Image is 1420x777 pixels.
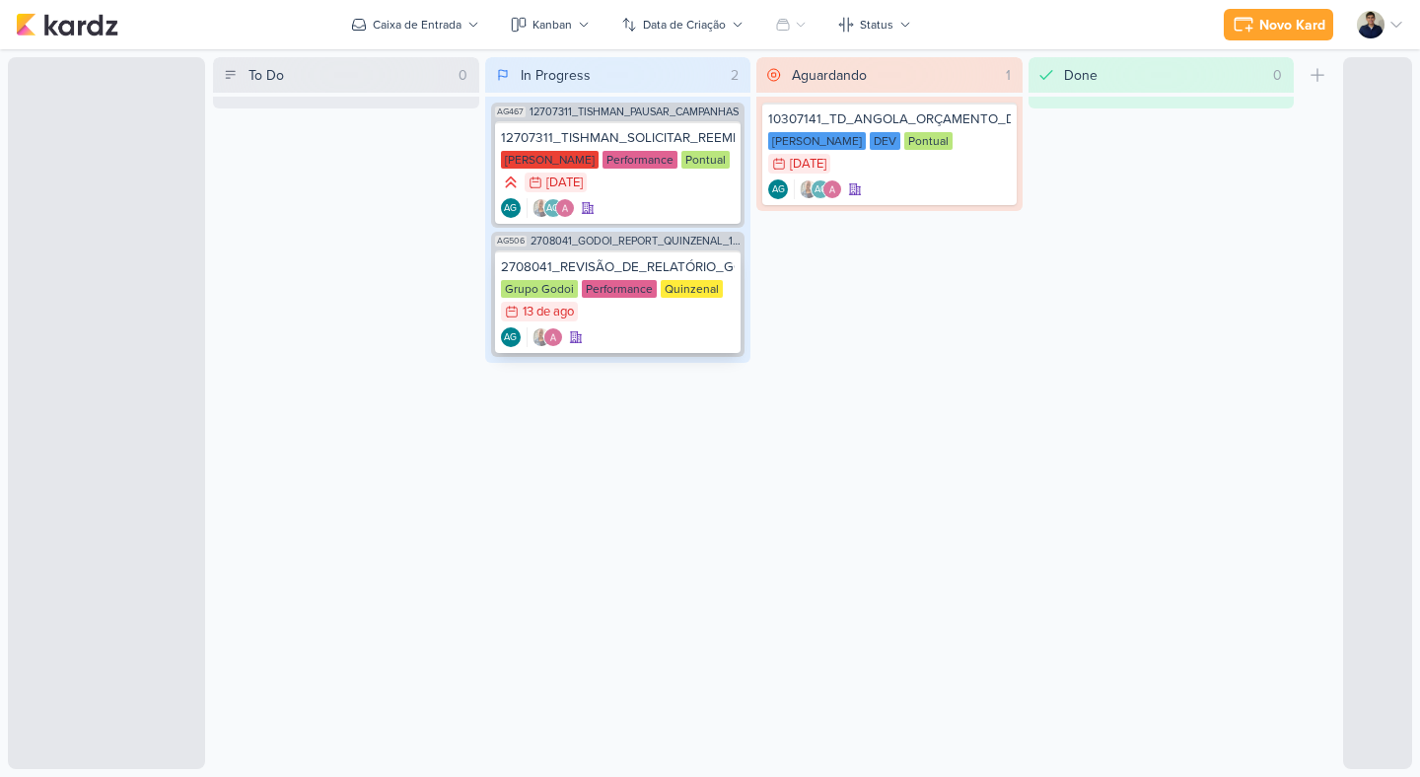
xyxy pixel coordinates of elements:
div: Performance [582,280,657,298]
div: 10307141_TD_ANGOLA_ORÇAMENTO_DEV_SITE_ANGOLA [768,110,1011,128]
div: Grupo Godoi [501,280,578,298]
div: Colaboradores: Iara Santos, Aline Gimenez Graciano, Alessandra Gomes [527,198,575,218]
p: AG [815,185,827,195]
img: Iara Santos [532,198,551,218]
div: Pontual [904,132,953,150]
div: [PERSON_NAME] [768,132,866,150]
div: 13 de ago [523,306,574,318]
span: AG506 [495,236,527,247]
img: Alessandra Gomes [822,179,842,199]
span: AG467 [495,106,526,117]
div: 12707311_TISHMAN_SOLICITAR_REEMBOLSO_META [501,129,736,147]
div: [DATE] [546,177,583,189]
p: AG [504,333,517,343]
div: 1 [998,65,1019,86]
img: Alessandra Gomes [543,327,563,347]
p: AG [546,204,559,214]
p: AG [504,204,517,214]
div: Pontual [681,151,730,169]
div: Aline Gimenez Graciano [543,198,563,218]
p: AG [772,185,785,195]
div: 2708041_REVISÃO_DE_RELATÓRIO_GODOI_REPORT_QUINZENAL_14.08 [501,258,736,276]
span: 12707311_TISHMAN_PAUSAR_CAMPANHAS [530,106,739,117]
span: 2708041_GODOI_REPORT_QUINZENAL_14.08 [531,236,742,247]
div: [PERSON_NAME] [501,151,599,169]
img: Iara Santos [532,327,551,347]
div: 0 [1265,65,1290,86]
div: Criador(a): Aline Gimenez Graciano [501,327,521,347]
div: DEV [870,132,900,150]
img: Alessandra Gomes [555,198,575,218]
div: Criador(a): Aline Gimenez Graciano [501,198,521,218]
div: Colaboradores: Iara Santos, Alessandra Gomes [527,327,563,347]
div: 2 [723,65,746,86]
div: Quinzenal [661,280,723,298]
div: Prioridade Alta [501,173,521,192]
img: kardz.app [16,13,118,36]
button: Novo Kard [1224,9,1333,40]
img: Levy Pessoa [1357,11,1384,38]
div: Aline Gimenez Graciano [501,327,521,347]
div: Colaboradores: Iara Santos, Aline Gimenez Graciano, Alessandra Gomes [794,179,842,199]
div: Aline Gimenez Graciano [501,198,521,218]
div: Aline Gimenez Graciano [768,179,788,199]
div: Performance [603,151,677,169]
div: 0 [451,65,475,86]
div: [DATE] [790,158,826,171]
div: Aline Gimenez Graciano [811,179,830,199]
div: Criador(a): Aline Gimenez Graciano [768,179,788,199]
div: Novo Kard [1259,15,1325,35]
img: Iara Santos [799,179,818,199]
